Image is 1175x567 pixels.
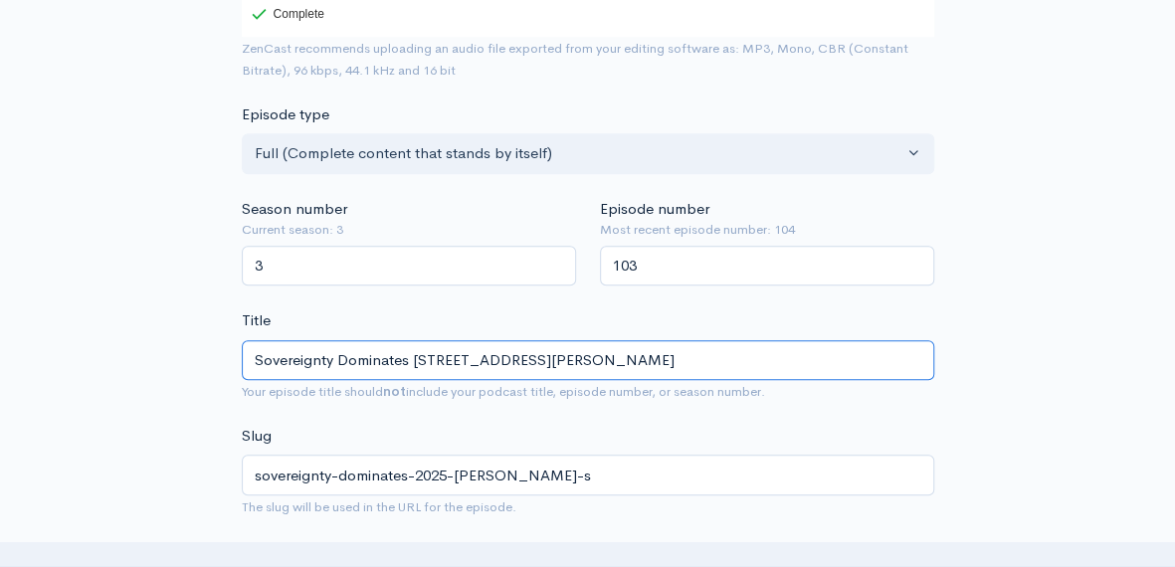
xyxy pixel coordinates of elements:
label: Season number [242,198,347,221]
label: Slug [242,425,272,448]
input: title-of-episode [242,455,934,495]
div: Full (Complete content that stands by itself) [255,142,903,165]
label: Title [242,309,271,332]
small: Your episode title should include your podcast title, episode number, or season number. [242,383,765,400]
label: Episode number [600,198,709,221]
label: Subtitle [242,539,294,562]
small: Current season: 3 [242,220,576,240]
label: Episode type [242,103,329,126]
small: The slug will be used in the URL for the episode. [242,498,516,515]
div: Complete [252,8,324,20]
input: Enter episode number [600,246,934,286]
strong: not [383,383,406,400]
small: Most recent episode number: 104 [600,220,934,240]
input: What is the episode's title? [242,340,934,381]
input: Enter season number for this episode [242,246,576,286]
button: Full (Complete content that stands by itself) [242,133,934,174]
small: ZenCast recommends uploading an audio file exported from your editing software as: MP3, Mono, CBR... [242,40,908,80]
